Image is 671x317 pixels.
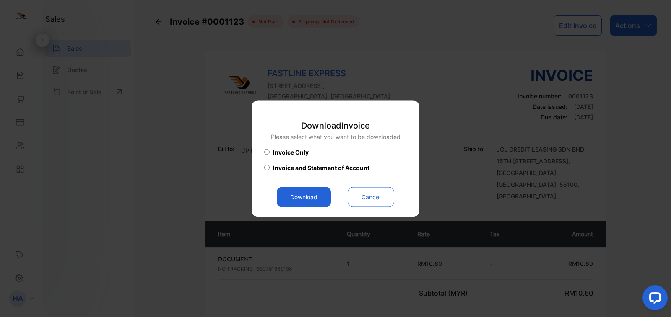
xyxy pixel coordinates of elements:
[273,163,369,172] span: Invoice and Statement of Account
[271,132,401,141] p: Please select what you want to be downloaded
[348,187,394,207] button: Cancel
[271,119,401,131] p: Download Invoice
[273,147,309,156] span: Invoice Only
[277,187,331,207] button: Download
[636,282,671,317] iframe: LiveChat chat widget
